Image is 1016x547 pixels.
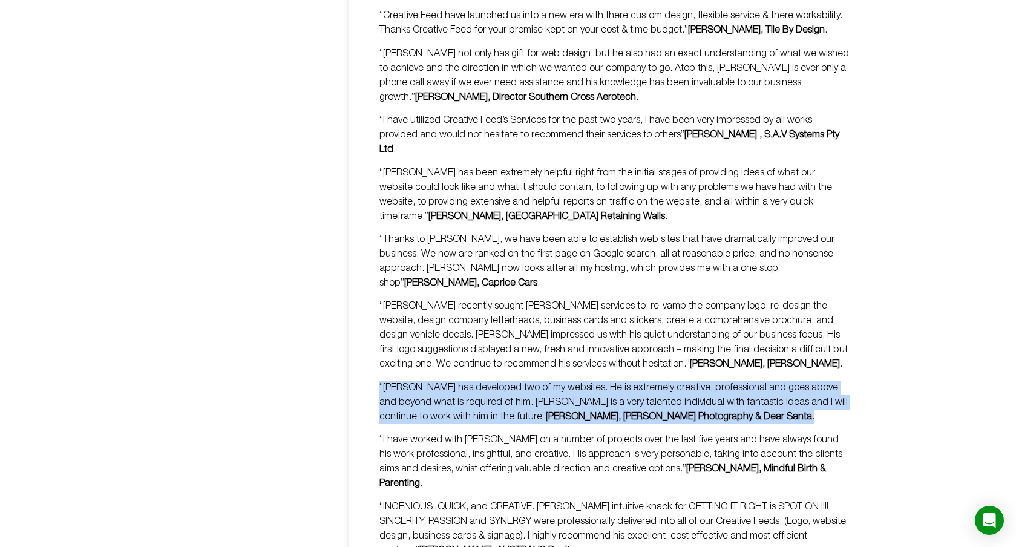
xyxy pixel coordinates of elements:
[34,19,59,29] div: v 4.0.25
[120,70,130,80] img: tab_keywords_by_traffic_grey.svg
[46,71,108,79] div: Domain Overview
[428,212,665,221] strong: [PERSON_NAME], [GEOGRAPHIC_DATA] Retaining Walls
[415,93,636,102] strong: [PERSON_NAME], Director Southern Cross Aerotech
[404,279,537,287] strong: [PERSON_NAME], Caprice Cars
[379,47,850,105] p: “[PERSON_NAME] not only has gift for web design, but he also had an exact understanding of what w...
[975,506,1004,535] div: Open Intercom Messenger
[379,232,850,290] p: “Thanks to [PERSON_NAME], we have been able to establish web sites that have dramatically improve...
[379,8,850,38] p: “Creative Feed have launched us into a new era with there custom design, flexible service & there...
[379,381,850,424] p: “[PERSON_NAME] has developed two of my websites. He is extremely creative, professional and goes ...
[379,166,850,224] p: “[PERSON_NAME] has been extremely helpful right from the initial stages of providing ideas of wha...
[546,413,812,421] strong: [PERSON_NAME], [PERSON_NAME] Photography & Dear Santa
[31,31,133,41] div: Domain: [DOMAIN_NAME]
[19,31,29,41] img: website_grey.svg
[379,433,850,491] p: “I have worked with [PERSON_NAME] on a number of projects over the last five years and have alway...
[688,26,825,34] strong: [PERSON_NAME], Tile By Design
[19,19,29,29] img: logo_orange.svg
[134,71,204,79] div: Keywords by Traffic
[690,360,840,368] strong: [PERSON_NAME], [PERSON_NAME]
[33,70,42,80] img: tab_domain_overview_orange.svg
[379,113,850,157] p: “I have utilized Creative Feed’s Services for the past two years, I have been very impressed by a...
[379,299,850,372] p: “[PERSON_NAME] recently sought [PERSON_NAME] services to: re-vamp the company logo, re-design the...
